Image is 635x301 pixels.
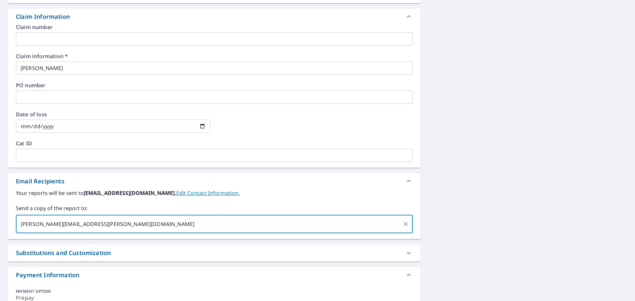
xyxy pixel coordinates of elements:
label: Date of loss [16,112,210,117]
div: Email Recipients [8,173,421,189]
label: Cat ID [16,141,413,146]
label: Send a copy of the report to: [16,204,413,212]
button: Clear [401,219,410,229]
div: Claim Information [8,9,421,24]
div: Payment Information [8,267,421,283]
b: [EMAIL_ADDRESS][DOMAIN_NAME]. [84,189,176,197]
div: PAYMENT OPTION [16,288,413,294]
label: Claim number [16,24,413,30]
label: Claim information [16,54,413,59]
div: Payment Information [16,271,79,280]
a: EditContactInfo [176,189,240,197]
label: PO number [16,83,413,88]
label: Your reports will be sent to [16,189,413,197]
div: Claim Information [16,12,70,21]
div: Substitutions and Customization [8,245,421,261]
div: Substitutions and Customization [16,248,111,257]
div: Email Recipients [16,177,64,186]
